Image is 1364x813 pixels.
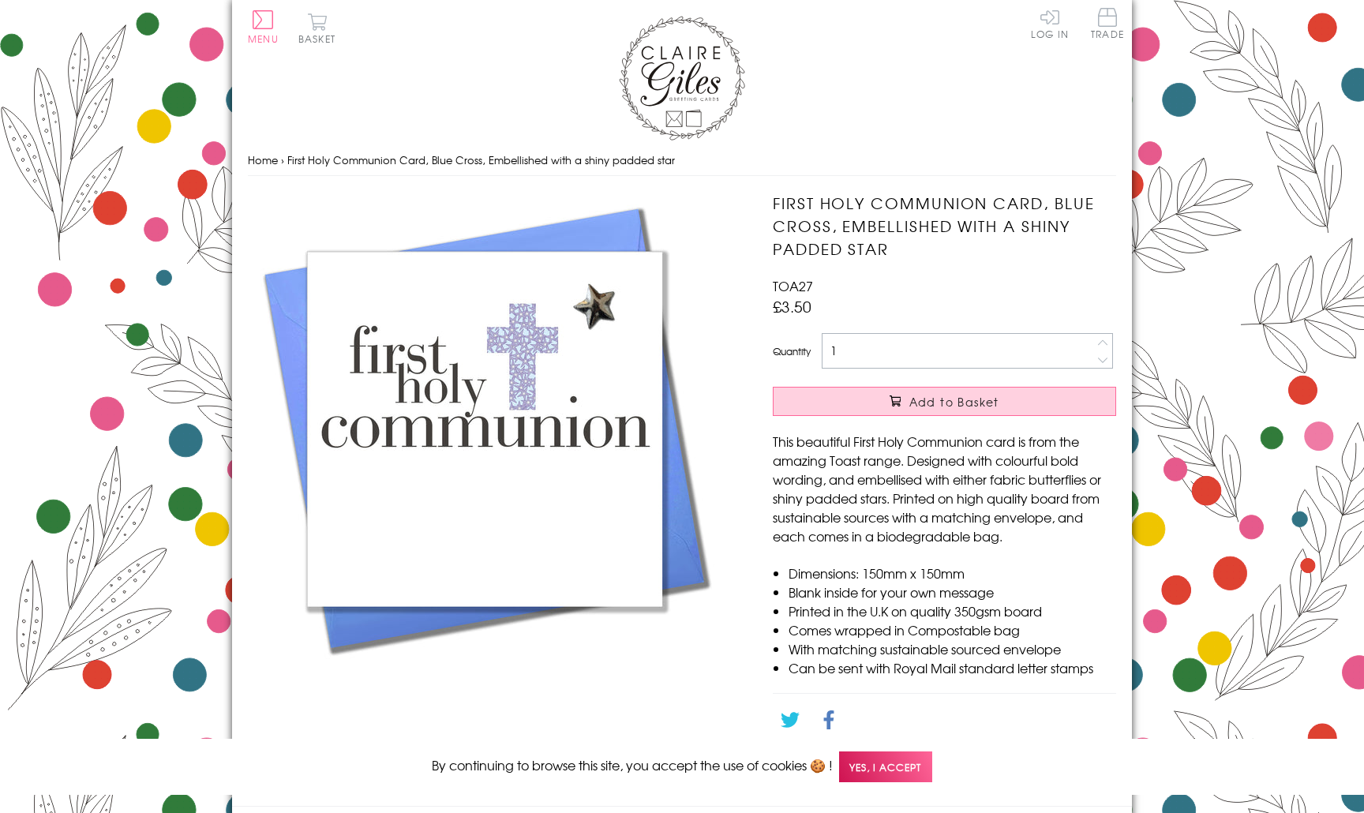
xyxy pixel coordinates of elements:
[839,751,932,782] span: Yes, I accept
[773,192,1116,260] h1: First Holy Communion Card, Blue Cross, Embellished with a shiny padded star
[773,387,1116,416] button: Add to Basket
[773,295,811,317] span: £3.50
[773,344,811,358] label: Quantity
[789,583,1116,601] li: Blank inside for your own message
[281,152,284,167] span: ›
[789,601,1116,620] li: Printed in the U.K on quality 350gsm board
[789,620,1116,639] li: Comes wrapped in Compostable bag
[789,658,1116,677] li: Can be sent with Royal Mail standard letter stamps
[909,394,999,410] span: Add to Basket
[248,152,278,167] a: Home
[789,639,1116,658] li: With matching sustainable sourced envelope
[248,32,279,46] span: Menu
[287,152,675,167] span: First Holy Communion Card, Blue Cross, Embellished with a shiny padded star
[1031,8,1069,39] a: Log In
[773,432,1116,545] p: This beautiful First Holy Communion card is from the amazing Toast range. Designed with colourful...
[248,144,1116,177] nav: breadcrumbs
[295,13,339,43] button: Basket
[619,16,745,140] img: Claire Giles Greetings Cards
[773,276,813,295] span: TOA27
[1091,8,1124,42] a: Trade
[789,564,1116,583] li: Dimensions: 150mm x 150mm
[1091,8,1124,39] span: Trade
[248,10,279,43] button: Menu
[248,192,721,665] img: First Holy Communion Card, Blue Cross, Embellished with a shiny padded star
